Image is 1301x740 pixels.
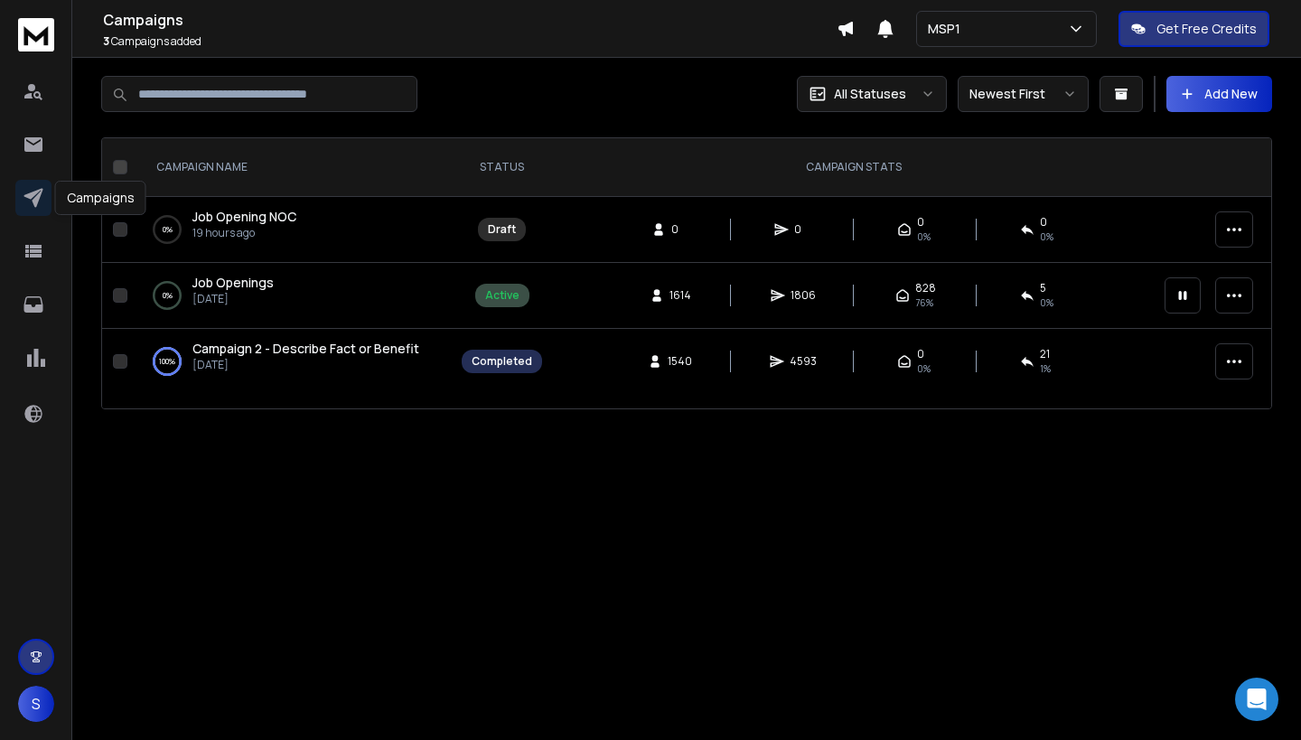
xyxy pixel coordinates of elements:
[451,138,553,197] th: STATUS
[18,686,54,722] button: S
[135,138,451,197] th: CAMPAIGN NAME
[915,295,933,310] span: 76 %
[1040,347,1050,361] span: 21
[1166,76,1272,112] button: Add New
[135,263,451,329] td: 0%Job Openings[DATE]
[1040,281,1046,295] span: 5
[1118,11,1269,47] button: Get Free Credits
[103,34,837,49] p: Campaigns added
[135,329,451,395] td: 100%Campaign 2 - Describe Fact or Benefit[DATE]
[159,352,175,370] p: 100 %
[192,226,296,240] p: 19 hours ago
[958,76,1089,112] button: Newest First
[915,281,936,295] span: 828
[472,354,532,369] div: Completed
[192,340,419,358] a: Campaign 2 - Describe Fact or Benefit
[791,288,816,303] span: 1806
[669,288,691,303] span: 1614
[917,215,924,229] span: 0
[103,33,109,49] span: 3
[163,220,173,239] p: 0 %
[1040,229,1053,244] span: 0%
[103,9,837,31] h1: Campaigns
[192,208,296,225] span: Job Opening NOC
[192,274,274,291] span: Job Openings
[1040,361,1051,376] span: 1 %
[794,222,812,237] span: 0
[671,222,689,237] span: 0
[192,274,274,292] a: Job Openings
[1040,295,1053,310] span: 0 %
[917,229,931,244] span: 0%
[1156,20,1257,38] p: Get Free Credits
[485,288,519,303] div: Active
[488,222,516,237] div: Draft
[192,340,419,357] span: Campaign 2 - Describe Fact or Benefit
[192,358,419,372] p: [DATE]
[135,197,451,263] td: 0%Job Opening NOC19 hours ago
[917,347,924,361] span: 0
[18,18,54,52] img: logo
[834,85,906,103] p: All Statuses
[55,181,146,215] div: Campaigns
[1235,678,1278,721] div: Open Intercom Messenger
[928,20,968,38] p: MSP1
[553,138,1154,197] th: CAMPAIGN STATS
[917,361,931,376] span: 0%
[163,286,173,304] p: 0 %
[790,354,817,369] span: 4593
[668,354,692,369] span: 1540
[192,292,274,306] p: [DATE]
[192,208,296,226] a: Job Opening NOC
[1040,215,1047,229] span: 0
